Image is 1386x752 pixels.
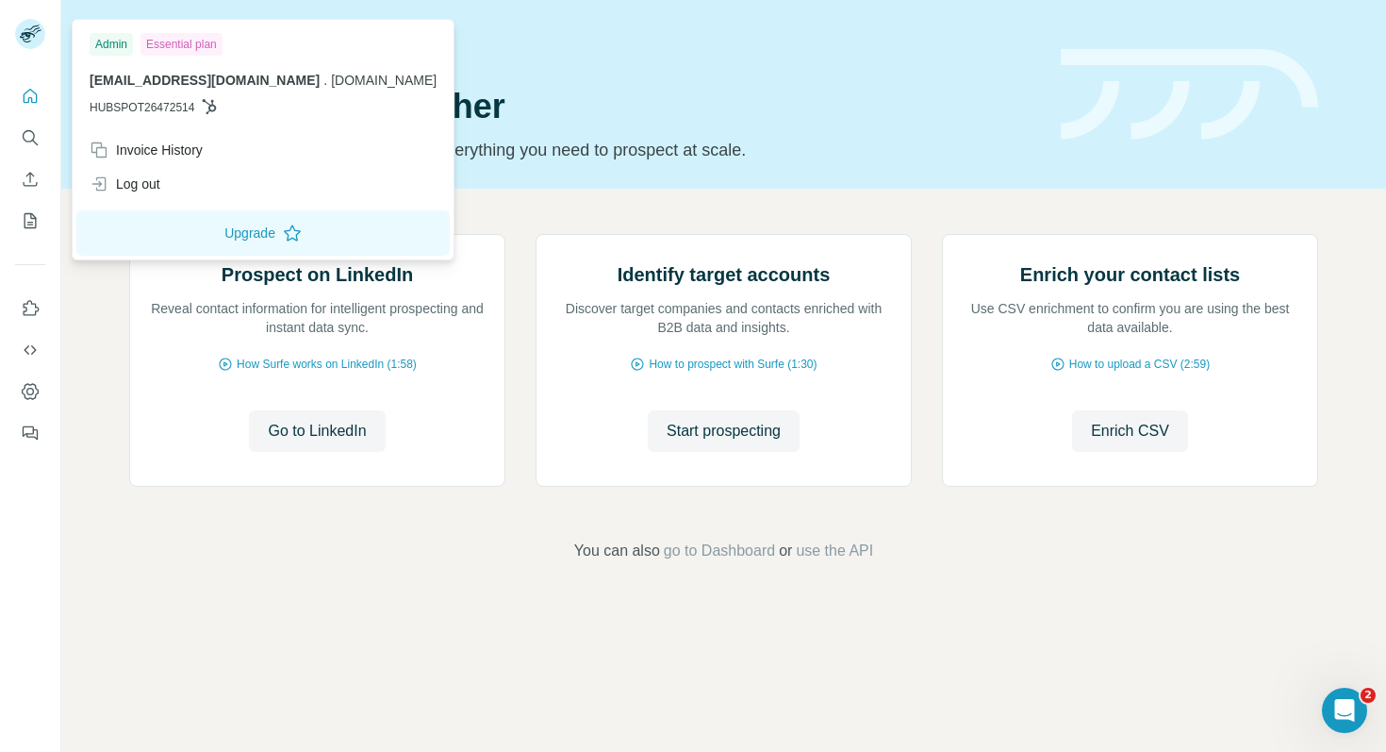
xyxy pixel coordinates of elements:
[323,73,327,88] span: .
[331,73,437,88] span: [DOMAIN_NAME]
[15,204,45,238] button: My lists
[555,299,892,337] p: Discover target companies and contacts enriched with B2B data and insights.
[15,292,45,326] button: Use Surfe on LinkedIn
[149,299,486,337] p: Reveal contact information for intelligent prospecting and instant data sync.
[140,33,223,56] div: Essential plan
[90,141,203,159] div: Invoice History
[1061,49,1318,141] img: banner
[779,540,792,562] span: or
[648,410,800,452] button: Start prospecting
[222,261,413,288] h2: Prospect on LinkedIn
[129,35,1038,54] div: Quick start
[796,540,873,562] button: use the API
[15,121,45,155] button: Search
[90,33,133,56] div: Admin
[90,99,194,116] span: HUBSPOT26472514
[1069,356,1210,373] span: How to upload a CSV (2:59)
[268,420,366,443] span: Go to LinkedIn
[574,540,660,562] span: You can also
[237,356,417,373] span: How Surfe works on LinkedIn (1:58)
[618,261,831,288] h2: Identify target accounts
[90,73,320,88] span: [EMAIL_ADDRESS][DOMAIN_NAME]
[76,210,450,256] button: Upgrade
[664,540,775,562] button: go to Dashboard
[649,356,817,373] span: How to prospect with Surfe (1:30)
[1091,420,1169,443] span: Enrich CSV
[15,333,45,367] button: Use Surfe API
[15,416,45,450] button: Feedback
[129,88,1038,125] h1: Let’s prospect together
[249,410,385,452] button: Go to LinkedIn
[667,420,781,443] span: Start prospecting
[15,162,45,196] button: Enrich CSV
[15,375,45,409] button: Dashboard
[1072,410,1188,452] button: Enrich CSV
[1361,688,1376,703] span: 2
[15,79,45,113] button: Quick start
[1020,261,1240,288] h2: Enrich your contact lists
[1322,688,1367,733] iframe: Intercom live chat
[962,299,1298,337] p: Use CSV enrichment to confirm you are using the best data available.
[129,137,1038,163] p: Pick your starting point and we’ll provide everything you need to prospect at scale.
[90,175,160,193] div: Log out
